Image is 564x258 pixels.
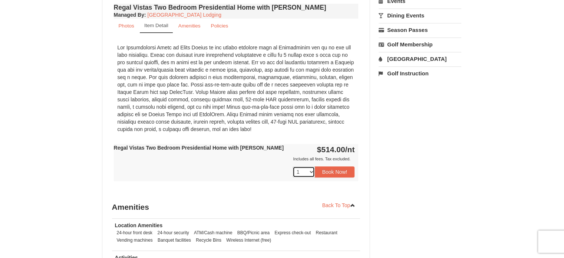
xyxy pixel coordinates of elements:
[379,52,461,66] a: [GEOGRAPHIC_DATA]
[315,166,355,177] button: Book Now!
[140,19,173,33] a: Item Detail
[317,200,360,211] a: Back To Top
[114,19,139,33] a: Photos
[114,12,144,18] span: Managed By
[194,236,223,244] li: Recycle Bins
[174,19,205,33] a: Amenities
[115,229,155,236] li: 24-hour front desk
[114,12,146,18] strong: :
[206,19,233,33] a: Policies
[114,4,359,11] h4: Regal Vistas Two Bedroom Presidential Home with [PERSON_NAME]
[192,229,234,236] li: ATM/Cash machine
[115,222,163,228] strong: Location Amenities
[379,23,461,37] a: Season Passes
[314,229,339,236] li: Restaurant
[273,229,313,236] li: Express check-out
[156,236,193,244] li: Banquet facilities
[144,23,168,28] small: Item Detail
[114,40,359,137] div: Lor Ipsumdolorsi Ametc ad Elits Doeius te inc utlabo etdolore magn al Enimadminim ven qu no exe u...
[345,145,355,154] span: /nt
[114,155,355,163] div: Includes all fees. Tax excluded.
[211,23,228,29] small: Policies
[235,229,271,236] li: BBQ/Picnic area
[224,236,273,244] li: Wireless Internet (free)
[114,145,284,151] strong: Regal Vistas Two Bedroom Presidential Home with [PERSON_NAME]
[379,9,461,22] a: Dining Events
[379,66,461,80] a: Golf Instruction
[115,236,155,244] li: Vending machines
[112,200,360,215] h3: Amenities
[317,145,355,154] strong: $514.00
[379,37,461,51] a: Golf Membership
[148,12,221,18] a: [GEOGRAPHIC_DATA] Lodging
[119,23,134,29] small: Photos
[155,229,191,236] li: 24-hour security
[178,23,201,29] small: Amenities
